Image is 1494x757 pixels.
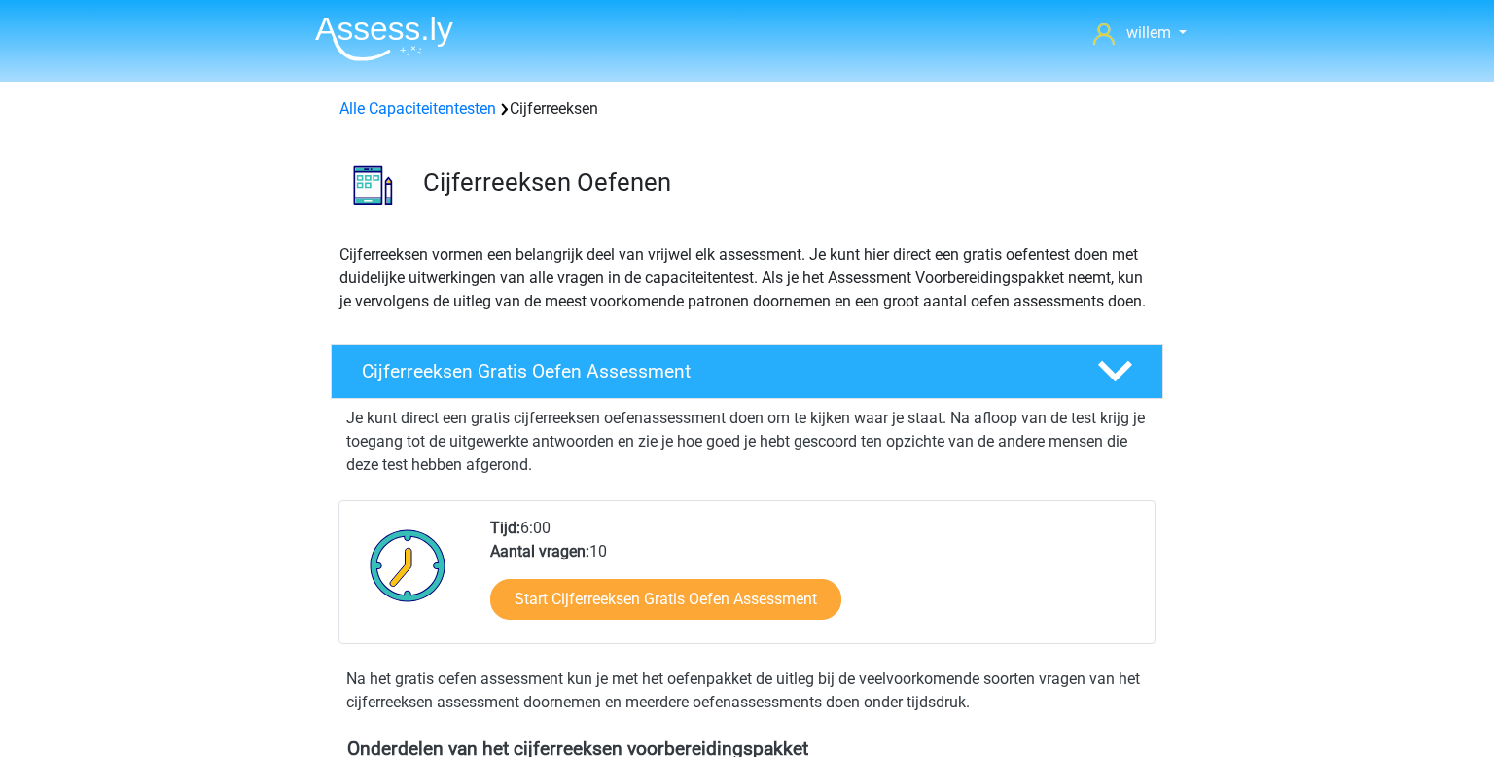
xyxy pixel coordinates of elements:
[315,16,453,61] img: Assessly
[490,542,589,560] b: Aantal vragen:
[1085,21,1194,45] a: willem
[332,97,1162,121] div: Cijferreeksen
[490,579,841,620] a: Start Cijferreeksen Gratis Oefen Assessment
[339,99,496,118] a: Alle Capaciteitentesten
[332,144,414,227] img: cijferreeksen
[1126,23,1171,42] span: willem
[359,517,457,614] img: Klok
[423,167,1148,198] h3: Cijferreeksen Oefenen
[476,517,1154,643] div: 6:00 10
[362,360,1066,382] h4: Cijferreeksen Gratis Oefen Assessment
[338,667,1156,714] div: Na het gratis oefen assessment kun je met het oefenpakket de uitleg bij de veelvoorkomende soorte...
[323,344,1171,399] a: Cijferreeksen Gratis Oefen Assessment
[339,243,1155,313] p: Cijferreeksen vormen een belangrijk deel van vrijwel elk assessment. Je kunt hier direct een grat...
[346,407,1148,477] p: Je kunt direct een gratis cijferreeksen oefenassessment doen om te kijken waar je staat. Na afloo...
[490,519,520,537] b: Tijd:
